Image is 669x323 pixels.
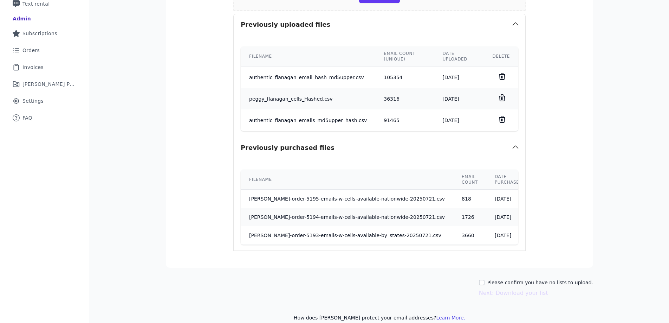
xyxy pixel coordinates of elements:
[486,226,531,245] td: [DATE]
[479,289,548,297] button: Next: Download your list
[241,88,375,109] td: peggy_flanagan_cells_Hashed.csv
[6,110,84,126] a: FAQ
[453,190,486,208] td: 818
[6,76,84,92] a: [PERSON_NAME] Performance
[234,137,525,158] button: Previously purchased files
[434,88,484,109] td: [DATE]
[22,97,44,104] span: Settings
[486,170,531,190] th: Date purchased
[22,0,50,7] span: Text rental
[434,109,484,131] td: [DATE]
[436,314,465,321] button: Learn More.
[241,190,453,208] td: [PERSON_NAME]-order-5195-emails-w-cells-available-nationwide-20250721.csv
[6,26,84,41] a: Subscriptions
[453,226,486,245] td: 3660
[241,66,375,88] td: authentic_flanagan_email_hash_md5upper.csv
[434,46,484,66] th: Date uploaded
[22,64,44,71] span: Invoices
[13,15,31,22] div: Admin
[241,208,453,226] td: [PERSON_NAME]-order-5194-emails-w-cells-available-nationwide-20250721.csv
[234,14,525,35] button: Previously uploaded files
[6,59,84,75] a: Invoices
[484,46,518,66] th: Delete
[241,46,375,66] th: Filename
[6,43,84,58] a: Orders
[241,226,453,245] td: [PERSON_NAME]-order-5193-emails-w-cells-available-by_states-20250721.csv
[166,314,593,321] p: How does [PERSON_NAME] protect your email addresses?
[486,208,531,226] td: [DATE]
[486,190,531,208] td: [DATE]
[487,279,593,286] label: Please confirm you have no lists to upload.
[241,109,375,131] td: authentic_flanagan_emails_md5upper_hash.csv
[375,46,434,66] th: Email count (unique)
[375,66,434,88] td: 105354
[22,47,40,54] span: Orders
[375,109,434,131] td: 91465
[241,20,330,30] h3: Previously uploaded files
[241,170,453,190] th: Filename
[22,114,32,121] span: FAQ
[241,143,334,153] h3: Previously purchased files
[375,88,434,109] td: 36316
[6,93,84,109] a: Settings
[453,208,486,226] td: 1726
[22,81,76,88] span: [PERSON_NAME] Performance
[453,170,486,190] th: Email count
[22,30,57,37] span: Subscriptions
[434,66,484,88] td: [DATE]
